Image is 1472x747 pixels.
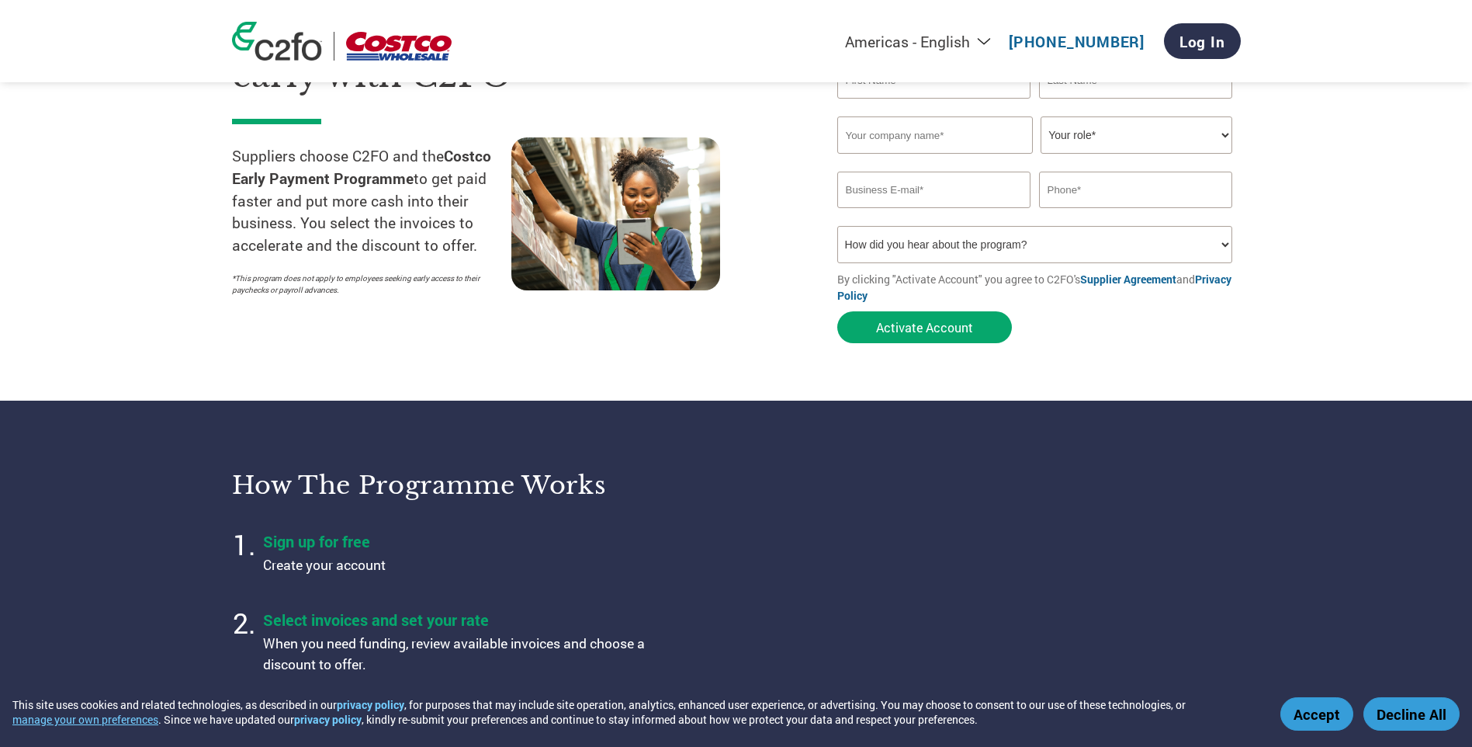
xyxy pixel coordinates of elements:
a: Supplier Agreement [1080,272,1176,287]
div: Inavlid Email Address [837,210,1031,220]
input: Invalid Email format [837,172,1031,208]
div: Invalid last name or last name is too long [1039,100,1233,110]
h4: Select invoices and set your rate [263,610,651,630]
img: supply chain worker [511,137,720,290]
p: By clicking "Activate Account" you agree to C2FO's and [837,271,1241,304]
div: Inavlid Phone Number [1039,210,1233,220]
div: This site uses cookies and related technologies, as described in our , for purposes that may incl... [12,697,1258,727]
p: Suppliers choose C2FO and the to get paid faster and put more cash into their business. You selec... [232,145,511,257]
strong: Costco Early Payment Programme [232,146,491,188]
a: privacy policy [294,712,362,727]
button: Decline All [1363,697,1460,731]
p: When you need funding, review available invoices and choose a discount to offer. [263,634,651,675]
input: Your company name* [837,116,1033,154]
h4: Sign up for free [263,531,651,551]
select: Title/Role [1041,116,1232,154]
button: manage your own preferences [12,712,158,727]
h3: How the programme works [232,470,717,501]
button: Accept [1280,697,1353,731]
p: *This program does not apply to employees seeking early access to their paychecks or payroll adva... [232,273,496,296]
div: Invalid company name or company name is too long [837,155,1233,165]
a: Log In [1164,23,1241,59]
a: privacy policy [337,697,404,712]
input: Phone* [1039,172,1233,208]
a: Privacy Policy [837,272,1231,303]
button: Activate Account [837,311,1012,343]
img: c2fo logo [232,22,322,61]
a: [PHONE_NUMBER] [1009,32,1145,51]
p: Create your account [263,555,651,575]
div: Invalid first name or first name is too long [837,100,1031,110]
img: Costco [346,32,452,61]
